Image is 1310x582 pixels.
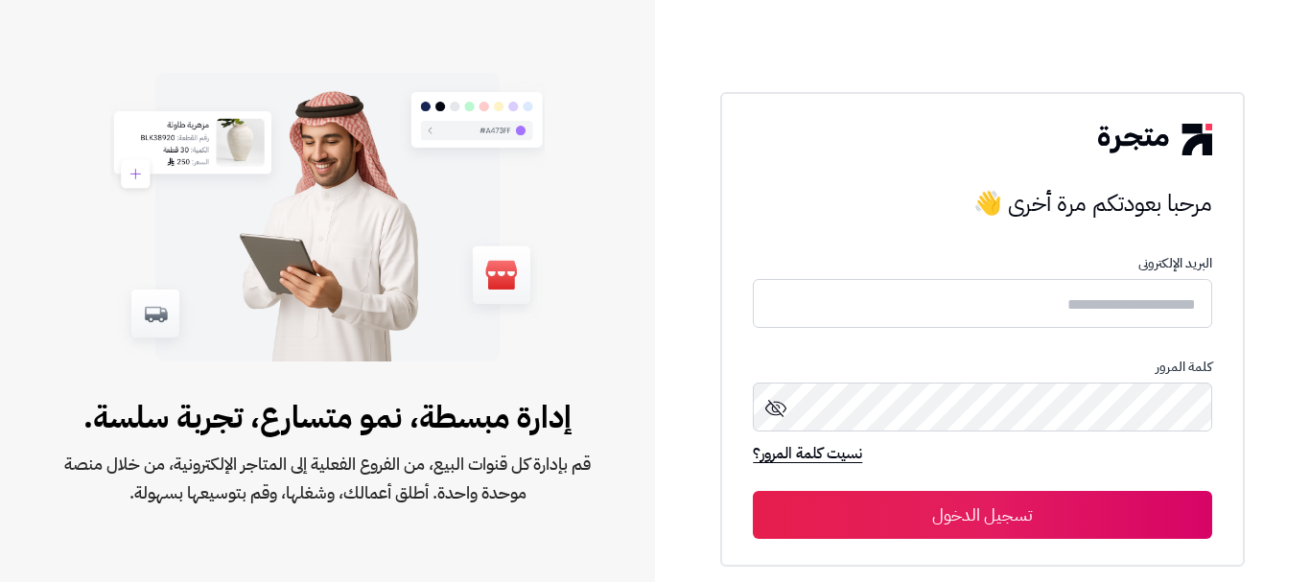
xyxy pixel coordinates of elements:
[753,184,1211,222] h3: مرحبا بعودتكم مرة أخرى 👋
[753,360,1211,375] p: كلمة المرور
[61,394,594,440] span: إدارة مبسطة، نمو متسارع، تجربة سلسة.
[61,450,594,507] span: قم بإدارة كل قنوات البيع، من الفروع الفعلية إلى المتاجر الإلكترونية، من خلال منصة موحدة واحدة. أط...
[753,442,862,469] a: نسيت كلمة المرور؟
[753,256,1211,271] p: البريد الإلكترونى
[1098,124,1211,154] img: logo-2.png
[753,491,1211,539] button: تسجيل الدخول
